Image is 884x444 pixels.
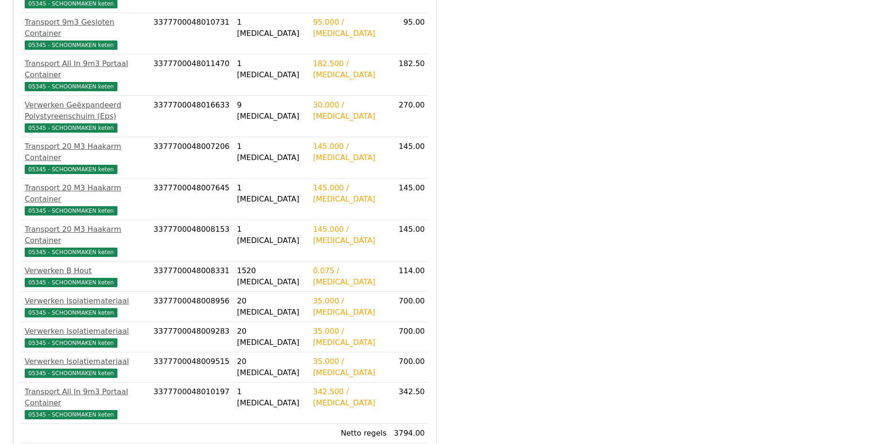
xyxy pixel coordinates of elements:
td: 3377700048007645 [150,179,233,220]
a: Verwerken Isolatiemateriaal05345 - SCHOONMAKEN keten [25,326,146,348]
td: 700.00 [390,322,428,352]
div: Transport All In 9m3 Portaal Container [25,386,146,409]
div: Transport 20 M3 Haakarm Container [25,224,146,246]
div: Verwerken Isolatiemateriaal [25,296,146,307]
td: 3377700048009283 [150,322,233,352]
div: 145.000 / [MEDICAL_DATA] [313,224,387,246]
div: Verwerken Isolatiemateriaal [25,326,146,337]
span: 05345 - SCHOONMAKEN keten [25,206,117,215]
td: 145.00 [390,179,428,220]
td: 3377700048009515 [150,352,233,383]
div: 145.000 / [MEDICAL_DATA] [313,182,387,205]
div: Verwerken Geëxpandeerd Polystyreenschuim (Eps) [25,100,146,122]
div: 1 [MEDICAL_DATA] [237,58,305,81]
td: 342.50 [390,383,428,424]
div: Verwerken Isolatiemateriaal [25,356,146,367]
div: 1 [MEDICAL_DATA] [237,224,305,246]
div: 145.000 / [MEDICAL_DATA] [313,141,387,163]
span: 05345 - SCHOONMAKEN keten [25,410,117,419]
span: 05345 - SCHOONMAKEN keten [25,338,117,348]
td: 182.50 [390,54,428,96]
div: 20 [MEDICAL_DATA] [237,356,305,378]
td: 3377700048008331 [150,262,233,292]
div: Verwerken B Hout [25,265,146,276]
a: Verwerken Isolatiemateriaal05345 - SCHOONMAKEN keten [25,296,146,318]
div: 0.075 / [MEDICAL_DATA] [313,265,387,288]
span: 05345 - SCHOONMAKEN keten [25,308,117,317]
td: 3794.00 [390,424,428,443]
a: Verwerken Geëxpandeerd Polystyreenschuim (Eps)05345 - SCHOONMAKEN keten [25,100,146,133]
a: Verwerken Isolatiemateriaal05345 - SCHOONMAKEN keten [25,356,146,378]
div: 182.500 / [MEDICAL_DATA] [313,58,387,81]
td: 95.00 [390,13,428,54]
div: 95.000 / [MEDICAL_DATA] [313,17,387,39]
span: 05345 - SCHOONMAKEN keten [25,278,117,287]
div: 35.000 / [MEDICAL_DATA] [313,296,387,318]
div: 35.000 / [MEDICAL_DATA] [313,326,387,348]
a: Transport 20 M3 Haakarm Container05345 - SCHOONMAKEN keten [25,141,146,175]
a: Transport 9m3 Gesloten Container05345 - SCHOONMAKEN keten [25,17,146,50]
div: 1520 [MEDICAL_DATA] [237,265,305,288]
td: 700.00 [390,292,428,322]
div: 30.000 / [MEDICAL_DATA] [313,100,387,122]
td: 145.00 [390,137,428,179]
span: 05345 - SCHOONMAKEN keten [25,40,117,50]
div: 342.500 / [MEDICAL_DATA] [313,386,387,409]
a: Transport 20 M3 Haakarm Container05345 - SCHOONMAKEN keten [25,182,146,216]
div: 1 [MEDICAL_DATA] [237,182,305,205]
td: 3377700048007206 [150,137,233,179]
div: 20 [MEDICAL_DATA] [237,296,305,318]
div: Transport All In 9m3 Portaal Container [25,58,146,81]
div: 35.000 / [MEDICAL_DATA] [313,356,387,378]
td: 700.00 [390,352,428,383]
div: Transport 20 M3 Haakarm Container [25,141,146,163]
a: Transport All In 9m3 Portaal Container05345 - SCHOONMAKEN keten [25,386,146,420]
a: Transport 20 M3 Haakarm Container05345 - SCHOONMAKEN keten [25,224,146,257]
span: 05345 - SCHOONMAKEN keten [25,165,117,174]
td: 3377700048010731 [150,13,233,54]
td: 114.00 [390,262,428,292]
div: Transport 9m3 Gesloten Container [25,17,146,39]
span: 05345 - SCHOONMAKEN keten [25,369,117,378]
td: 3377700048016633 [150,96,233,137]
td: 270.00 [390,96,428,137]
td: 3377700048008956 [150,292,233,322]
td: 3377700048011470 [150,54,233,96]
div: 1 [MEDICAL_DATA] [237,17,305,39]
div: 1 [MEDICAL_DATA] [237,386,305,409]
span: 05345 - SCHOONMAKEN keten [25,82,117,91]
td: 3377700048010197 [150,383,233,424]
a: Transport All In 9m3 Portaal Container05345 - SCHOONMAKEN keten [25,58,146,92]
td: 3377700048008153 [150,220,233,262]
span: 05345 - SCHOONMAKEN keten [25,248,117,257]
div: 9 [MEDICAL_DATA] [237,100,305,122]
div: Transport 20 M3 Haakarm Container [25,182,146,205]
div: 1 [MEDICAL_DATA] [237,141,305,163]
a: Verwerken B Hout05345 - SCHOONMAKEN keten [25,265,146,288]
div: 20 [MEDICAL_DATA] [237,326,305,348]
td: 145.00 [390,220,428,262]
td: Netto regels [309,424,391,443]
span: 05345 - SCHOONMAKEN keten [25,123,117,133]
